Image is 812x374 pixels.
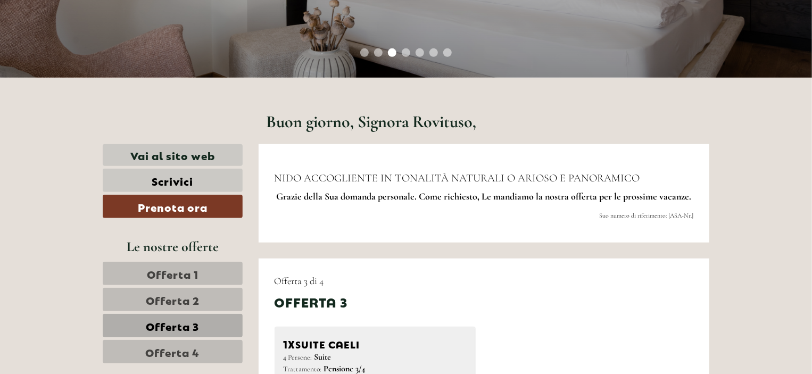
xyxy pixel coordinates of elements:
[275,172,640,185] span: NIDO ACCOGLIENTE IN TONALITÀ NATURALI O ARIOSO E PANORAMICO
[145,344,200,359] span: Offerta 4
[103,144,243,166] a: Vai al sito web
[275,293,348,311] div: Offerta 3
[599,212,693,219] span: Suo numero di riferimento: [ASA-Nr.]
[275,275,324,287] span: Offerta 3 di 4
[284,336,467,351] div: SUITE CAELI
[103,169,243,192] a: Scrivici
[324,363,366,374] b: Pensione 3/4
[146,292,200,307] span: Offerta 2
[314,352,332,362] b: Suite
[276,190,691,202] span: Grazie della Sua domanda personale. Come richiesto, Le mandiamo la nostra offerta per le prossime...
[284,336,296,351] b: 1x
[267,112,477,131] h1: Buon giorno, Signora Rovituso,
[284,353,312,362] small: 4 Persone:
[147,266,198,281] span: Offerta 1
[146,318,199,333] span: Offerta 3
[103,195,243,218] a: Prenota ora
[103,237,243,256] div: Le nostre offerte
[284,364,322,373] small: Trattamento:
